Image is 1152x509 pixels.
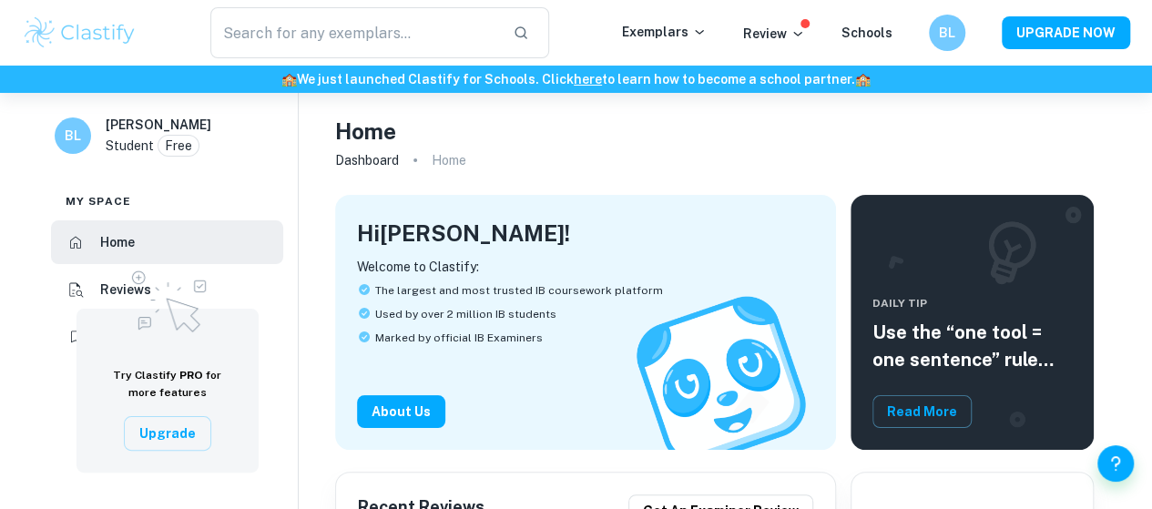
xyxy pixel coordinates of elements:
[841,25,892,40] a: Schools
[100,280,151,300] h6: Reviews
[335,115,396,148] h4: Home
[165,136,192,156] p: Free
[855,72,871,87] span: 🏫
[375,306,556,322] span: Used by over 2 million IB students
[179,369,203,382] span: PRO
[574,72,602,87] a: here
[937,23,958,43] h6: BL
[375,330,543,346] span: Marked by official IB Examiners
[98,367,237,402] h6: Try Clastify for more features
[4,69,1148,89] h6: We just launched Clastify for Schools. Click to learn how to become a school partner.
[122,260,213,338] img: Upgrade to Pro
[210,7,498,58] input: Search for any exemplars...
[872,395,972,428] button: Read More
[872,319,1072,373] h5: Use the “one tool = one sentence” rule when outlining your analytical framework in a Business Man...
[622,22,707,42] p: Exemplars
[106,115,211,135] h6: [PERSON_NAME]
[357,395,445,428] button: About Us
[22,15,138,51] img: Clastify logo
[124,416,211,451] button: Upgrade
[63,126,84,146] h6: BL
[106,136,154,156] p: Student
[281,72,297,87] span: 🏫
[335,148,399,173] a: Dashboard
[357,257,814,277] p: Welcome to Clastify:
[66,193,131,209] span: My space
[51,268,283,311] a: Reviews
[872,295,1072,311] span: Daily Tip
[432,150,466,170] p: Home
[1097,445,1134,482] button: Help and Feedback
[929,15,965,51] button: BL
[100,232,135,252] h6: Home
[1002,16,1130,49] button: UPGRADE NOW
[743,24,805,44] p: Review
[51,220,283,264] a: Home
[375,282,663,299] span: The largest and most trusted IB coursework platform
[357,217,570,249] h4: Hi [PERSON_NAME] !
